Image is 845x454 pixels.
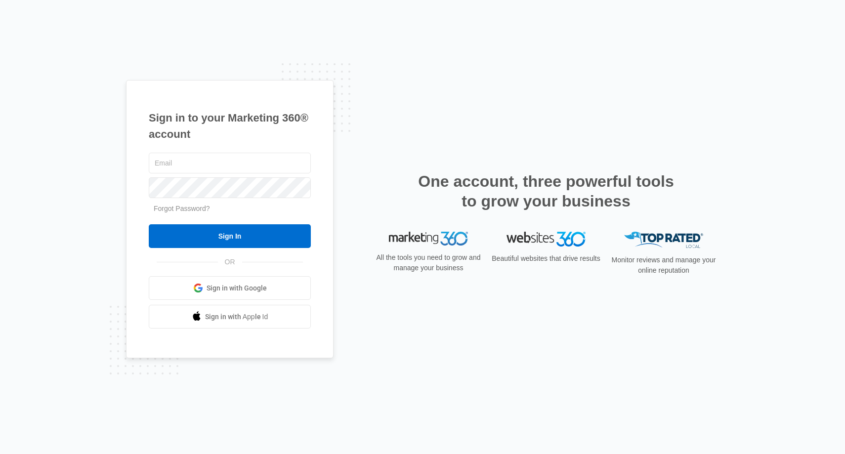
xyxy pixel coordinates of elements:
img: Marketing 360 [389,232,468,246]
p: All the tools you need to grow and manage your business [373,252,484,273]
h2: One account, three powerful tools to grow your business [415,171,677,211]
img: Top Rated Local [624,232,703,248]
p: Beautiful websites that drive results [491,253,601,264]
input: Email [149,153,311,173]
a: Sign in with Apple Id [149,305,311,329]
span: Sign in with Google [207,283,267,293]
input: Sign In [149,224,311,248]
span: Sign in with Apple Id [205,312,268,322]
a: Sign in with Google [149,276,311,300]
a: Forgot Password? [154,205,210,212]
span: OR [218,257,242,267]
h1: Sign in to your Marketing 360® account [149,110,311,142]
p: Monitor reviews and manage your online reputation [608,255,719,276]
img: Websites 360 [507,232,586,246]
